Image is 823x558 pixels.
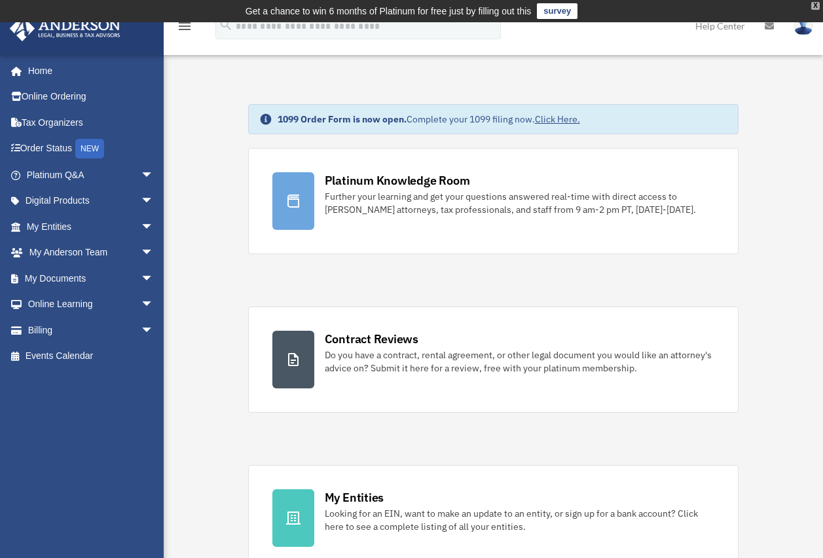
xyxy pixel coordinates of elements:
[141,214,167,240] span: arrow_drop_down
[246,3,532,19] div: Get a chance to win 6 months of Platinum for free just by filling out this
[9,265,174,291] a: My Documentsarrow_drop_down
[177,23,192,34] a: menu
[141,265,167,292] span: arrow_drop_down
[9,162,174,188] a: Platinum Q&Aarrow_drop_down
[9,109,174,136] a: Tax Organizers
[6,16,124,41] img: Anderson Advisors Platinum Portal
[325,489,384,506] div: My Entities
[278,113,407,125] strong: 1099 Order Form is now open.
[535,113,580,125] a: Click Here.
[9,58,167,84] a: Home
[141,162,167,189] span: arrow_drop_down
[9,343,174,369] a: Events Calendar
[219,18,233,32] i: search
[325,190,715,216] div: Further your learning and get your questions answered real-time with direct access to [PERSON_NAM...
[325,331,418,347] div: Contract Reviews
[9,317,174,343] a: Billingarrow_drop_down
[9,84,174,110] a: Online Ordering
[9,136,174,162] a: Order StatusNEW
[9,240,174,266] a: My Anderson Teamarrow_drop_down
[9,291,174,318] a: Online Learningarrow_drop_down
[177,18,192,34] i: menu
[9,188,174,214] a: Digital Productsarrow_drop_down
[325,348,715,375] div: Do you have a contract, rental agreement, or other legal document you would like an attorney's ad...
[75,139,104,158] div: NEW
[248,148,739,254] a: Platinum Knowledge Room Further your learning and get your questions answered real-time with dire...
[537,3,577,19] a: survey
[141,240,167,267] span: arrow_drop_down
[325,172,470,189] div: Platinum Knowledge Room
[9,214,174,240] a: My Entitiesarrow_drop_down
[278,113,580,126] div: Complete your 1099 filing now.
[248,307,739,413] a: Contract Reviews Do you have a contract, rental agreement, or other legal document you would like...
[811,2,820,10] div: close
[325,507,715,533] div: Looking for an EIN, want to make an update to an entity, or sign up for a bank account? Click her...
[141,317,167,344] span: arrow_drop_down
[141,188,167,215] span: arrow_drop_down
[794,16,813,35] img: User Pic
[141,291,167,318] span: arrow_drop_down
